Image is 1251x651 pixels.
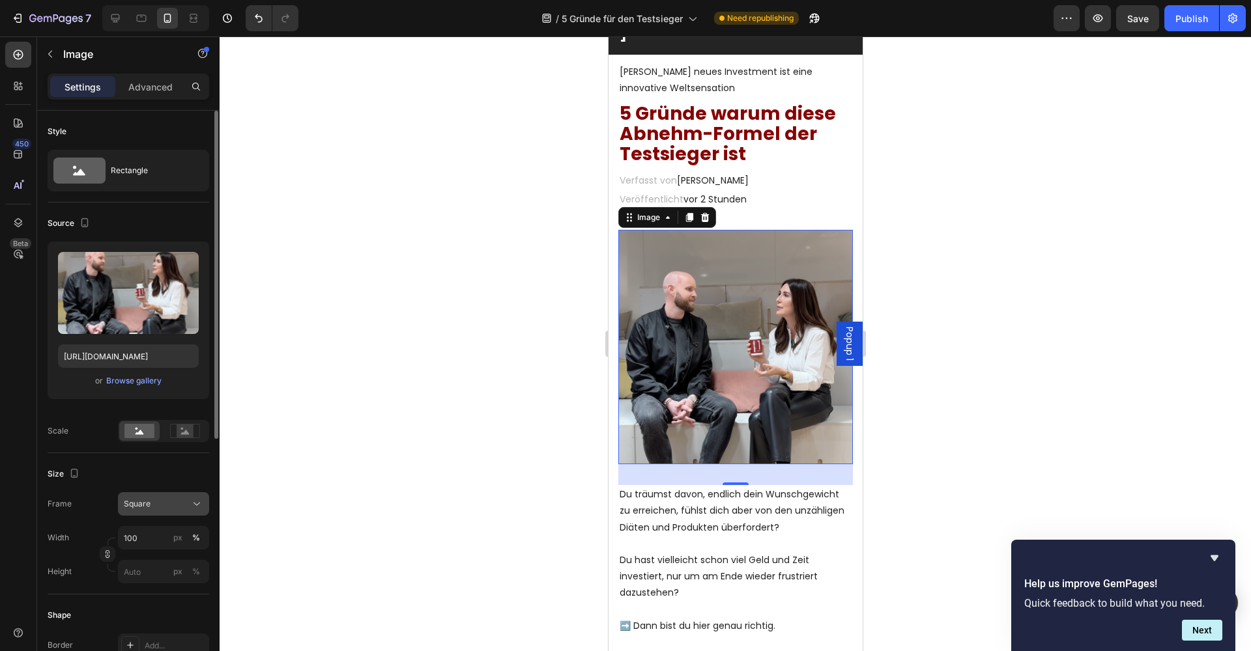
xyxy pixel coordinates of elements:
div: Style [48,126,66,137]
button: Next question [1182,620,1222,641]
p: Advanced [128,80,173,94]
span: Need republishing [727,12,794,24]
div: Source [48,215,93,232]
label: Height [48,566,72,577]
p: Quick feedback to build what you need. [1024,597,1222,609]
span: Square [124,498,151,510]
button: Save [1116,5,1159,31]
p: Image [63,46,174,62]
div: Rectangle [111,156,190,186]
span: / [556,12,559,25]
img: preview-image [58,252,199,334]
div: Undo/Redo [246,5,298,31]
div: Browse gallery [106,375,162,387]
button: px [188,564,204,579]
button: Square [118,492,209,516]
div: 450 [12,139,31,149]
div: Beta [10,238,31,249]
span: or [95,373,103,389]
label: Frame [48,498,72,510]
p: Settings [65,80,101,94]
button: % [170,530,186,546]
iframe: Design area [609,36,863,651]
p: 7 [85,10,91,26]
span: 5 Gründe für den Testsieger [562,12,683,25]
input: px% [118,526,209,549]
div: Help us improve GemPages! [1024,550,1222,641]
button: Publish [1164,5,1219,31]
div: % [192,532,200,544]
div: % [192,566,200,577]
div: Scale [48,425,68,437]
div: Shape [48,609,71,621]
span: Save [1127,13,1149,24]
div: Border [48,639,73,651]
div: px [173,566,182,577]
input: px% [118,560,209,583]
h2: Help us improve GemPages! [1024,576,1222,592]
button: Hide survey [1207,550,1222,566]
button: % [170,564,186,579]
div: Publish [1175,12,1208,25]
label: Width [48,532,69,544]
input: https://example.com/image.jpg [58,344,199,368]
button: 7 [5,5,97,31]
div: px [173,532,182,544]
div: Size [48,465,82,483]
button: Browse gallery [106,374,162,387]
button: px [188,530,204,546]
